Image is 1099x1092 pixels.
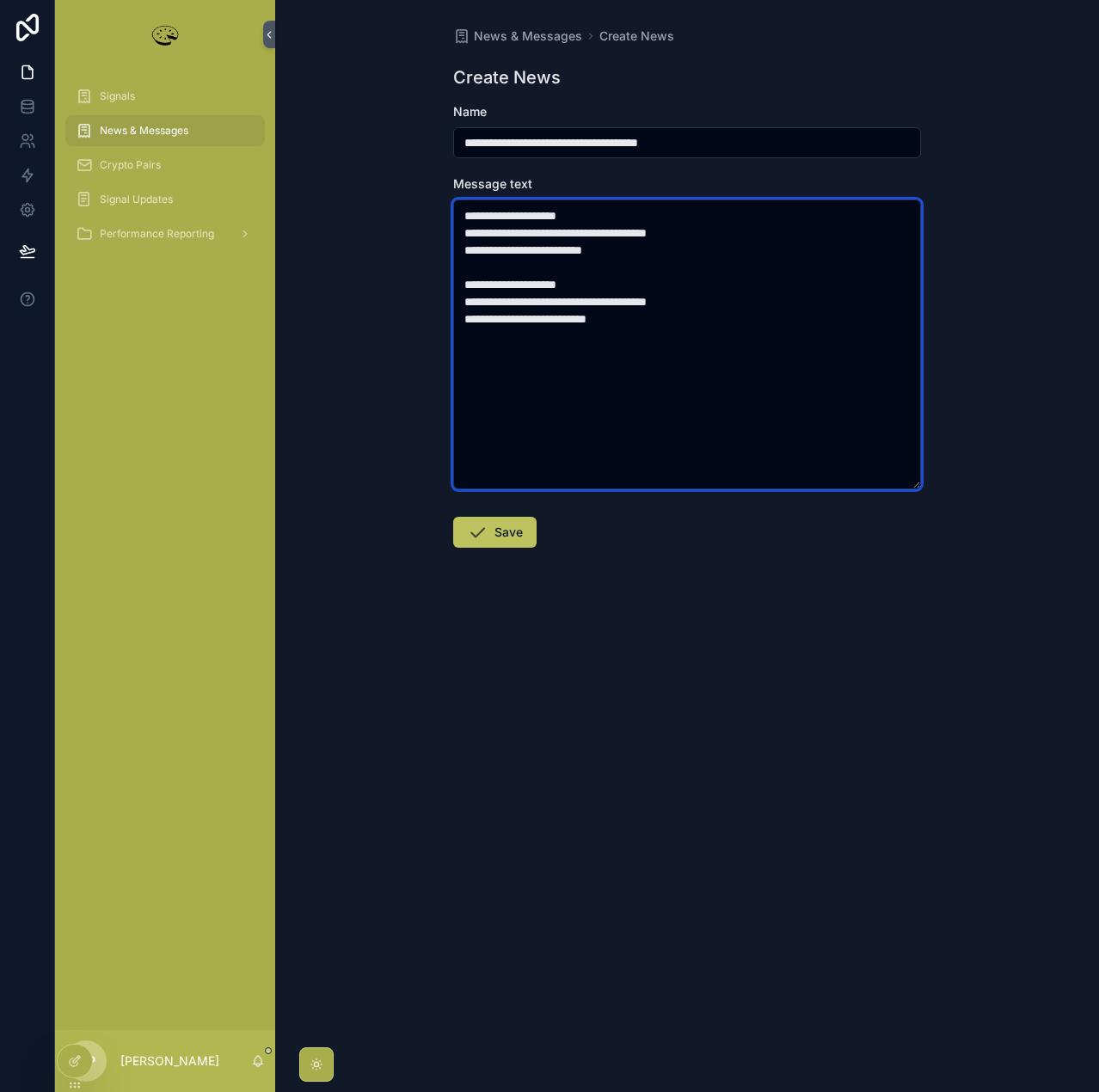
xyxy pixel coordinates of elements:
a: Performance Reporting [65,218,265,249]
a: Signals [65,81,265,112]
span: News & Messages [474,28,582,45]
span: Message text [453,176,532,191]
p: [PERSON_NAME] [120,1052,219,1070]
div: scrollable content [55,69,275,272]
img: App logo [148,21,182,48]
span: News & Messages [100,124,188,138]
a: News & Messages [65,115,265,146]
span: Signals [100,89,135,103]
span: Name [453,104,487,119]
a: Signal Updates [65,184,265,215]
a: Create News [599,28,674,45]
button: Save [453,517,537,548]
a: Crypto Pairs [65,150,265,181]
span: Crypto Pairs [100,158,161,172]
a: News & Messages [453,28,582,45]
span: Performance Reporting [100,227,214,241]
h1: Create News [453,65,561,89]
span: Signal Updates [100,193,173,206]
